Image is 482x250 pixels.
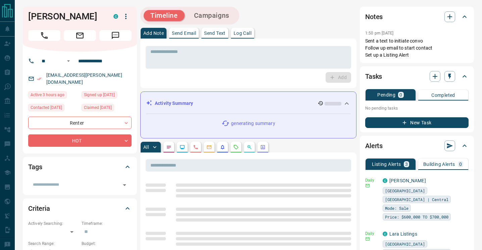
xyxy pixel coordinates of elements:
div: Sat Sep 06 2025 [82,104,132,113]
span: [GEOGRAPHIC_DATA] [385,187,425,194]
div: Alerts [365,138,469,154]
span: Active 3 hours ago [31,91,64,98]
p: Log Call [234,31,251,36]
div: Criteria [28,200,132,216]
h2: Criteria [28,203,50,214]
div: Sun Sep 21 2025 [28,104,78,113]
h2: Notes [365,11,383,22]
p: Send Email [172,31,196,36]
svg: Email [365,237,370,241]
p: Completed [431,93,455,98]
p: Activity Summary [155,100,193,107]
div: condos.ca [113,14,118,19]
span: Claimed [DATE] [84,104,112,111]
p: 0 [399,92,402,97]
button: Open [120,180,129,190]
p: 1:50 pm [DATE] [365,31,394,36]
div: HOT [28,134,132,147]
span: Call [28,30,60,41]
a: [PERSON_NAME] [389,178,426,183]
h2: Tags [28,162,42,172]
p: Actively Searching: [28,221,78,227]
h2: Alerts [365,140,383,151]
p: All [143,145,149,149]
svg: Emails [206,144,212,150]
div: Sun Oct 12 2025 [28,91,78,101]
p: No pending tasks [365,103,469,113]
p: Daily [365,231,379,237]
span: Email [64,30,96,41]
svg: Calls [193,144,198,150]
p: Building Alerts [423,162,455,167]
div: Notes [365,9,469,25]
svg: Lead Browsing Activity [180,144,185,150]
h1: [PERSON_NAME] [28,11,103,22]
div: condos.ca [383,232,387,236]
p: 3 [405,162,408,167]
svg: Requests [233,144,239,150]
p: Search Range: [28,241,78,247]
h2: Tasks [365,71,382,82]
span: Price: $600,000 TO $700,000 [385,213,448,220]
p: Timeframe: [82,221,132,227]
p: Daily [365,177,379,183]
button: Campaigns [187,10,236,21]
button: Open [64,57,73,65]
button: New Task [365,117,469,128]
span: [GEOGRAPHIC_DATA] | Central [385,196,448,203]
svg: Listing Alerts [220,144,225,150]
div: Tags [28,159,132,175]
svg: Email [365,183,370,188]
div: Activity Summary [146,97,351,110]
svg: Email Verified [37,76,42,81]
div: condos.ca [383,178,387,183]
div: Tasks [365,68,469,84]
p: generating summary [231,120,275,127]
svg: Opportunities [247,144,252,150]
span: Signed up [DATE] [84,91,115,98]
a: Lara Listings [389,231,417,237]
div: Sun Jul 07 2024 [82,91,132,101]
svg: Agent Actions [260,144,266,150]
span: Message [99,30,132,41]
p: Pending [377,92,395,97]
span: Mode: Sale [385,205,408,211]
button: Timeline [144,10,185,21]
span: Contacted [DATE] [31,104,62,111]
p: Add Note [143,31,164,36]
svg: Notes [166,144,172,150]
p: Budget: [82,241,132,247]
p: Listing Alerts [372,162,401,167]
a: [EMAIL_ADDRESS][PERSON_NAME][DOMAIN_NAME] [46,72,122,85]
p: Sent a text to initiate convo Follow up email to start contact Set up a Listing Alert [365,38,469,59]
p: Send Text [204,31,226,36]
p: 0 [459,162,462,167]
span: [GEOGRAPHIC_DATA] [385,241,425,247]
div: Renter [28,117,132,129]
